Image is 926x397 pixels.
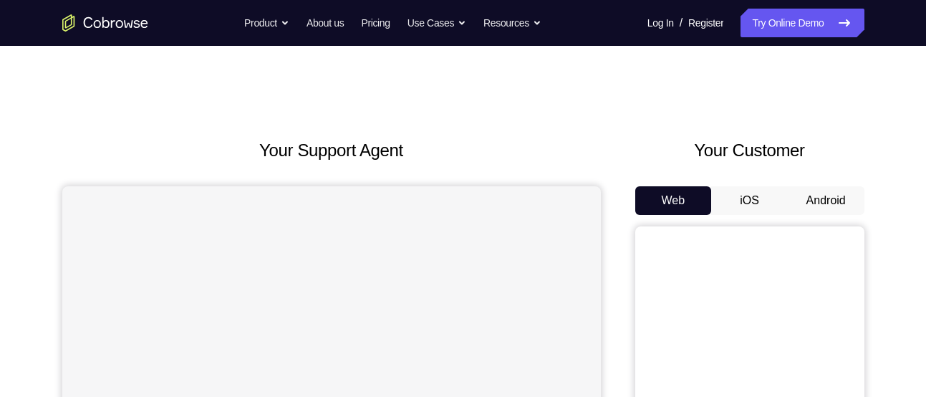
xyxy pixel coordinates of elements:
button: Android [788,186,864,215]
button: Resources [483,9,541,37]
button: Product [244,9,289,37]
a: Log In [647,9,674,37]
button: Use Cases [407,9,466,37]
a: Pricing [361,9,390,37]
h2: Your Customer [635,138,864,163]
a: Go to the home page [62,14,148,32]
a: Try Online Demo [741,9,864,37]
h2: Your Support Agent [62,138,601,163]
button: Web [635,186,712,215]
a: About us [307,9,344,37]
span: / [680,14,683,32]
a: Register [688,9,723,37]
button: iOS [711,186,788,215]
